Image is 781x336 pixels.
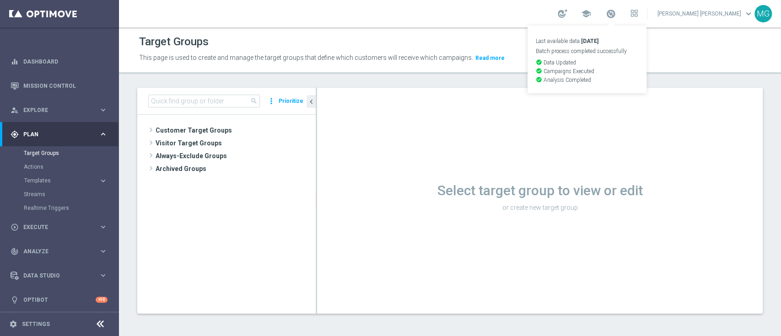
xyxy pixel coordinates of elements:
div: Dashboard [11,49,108,74]
i: keyboard_arrow_right [99,130,108,139]
i: gps_fixed [11,130,19,139]
a: [PERSON_NAME] [PERSON_NAME]keyboard_arrow_down [657,7,754,21]
i: lightbulb [11,296,19,304]
span: Templates [24,178,90,183]
div: Templates [24,178,99,183]
i: check_circle [536,59,542,65]
i: more_vert [267,95,276,107]
div: Target Groups [24,146,118,160]
span: Plan [23,132,99,137]
p: Data Updated [536,59,638,65]
span: Explore [23,107,99,113]
i: chevron_left [307,97,316,106]
div: Explore [11,106,99,114]
i: keyboard_arrow_right [99,106,108,114]
i: equalizer [11,58,19,66]
h1: Select target group to view or edit [317,182,763,199]
a: Actions [24,163,95,171]
button: chevron_left [307,95,316,108]
p: or create new target group [317,203,763,212]
span: Archived Groups [156,162,316,175]
div: Templates [24,174,118,187]
a: Target Groups [24,149,95,157]
a: Streams [24,191,95,198]
span: Customer Target Groups [156,124,316,137]
i: keyboard_arrow_right [99,271,108,280]
button: play_circle_outline Execute keyboard_arrow_right [10,224,108,231]
i: keyboard_arrow_right [99,247,108,256]
button: gps_fixed Plan keyboard_arrow_right [10,131,108,138]
div: Data Studio [11,272,99,280]
a: Last available data:[DATE] Batch process completed successfully check_circle Data Updated check_c... [605,7,617,21]
div: MG [754,5,772,22]
div: Execute [11,223,99,231]
button: Read more [474,53,506,63]
div: Plan [11,130,99,139]
span: This page is used to create and manage the target groups that define which customers will receive... [139,54,473,61]
a: Realtime Triggers [24,204,95,212]
p: Last available data: [536,38,638,44]
span: Execute [23,224,99,230]
span: Data Studio [23,273,99,278]
div: Streams [24,187,118,201]
i: play_circle_outline [11,223,19,231]
span: Always-Exclude Groups [156,149,316,162]
span: Analyze [23,249,99,254]
button: Mission Control [10,82,108,90]
span: search [250,97,258,105]
div: +10 [96,297,108,303]
i: keyboard_arrow_right [99,176,108,185]
p: Campaigns Executed [536,68,638,74]
span: Visitor Target Groups [156,137,316,149]
button: Templates keyboard_arrow_right [24,177,108,184]
i: person_search [11,106,19,114]
h1: Target Groups [139,35,209,48]
div: Actions [24,160,118,174]
p: Batch process completed successfully [536,48,638,54]
a: Settings [22,321,50,327]
div: Analyze [11,247,99,256]
i: check_circle [536,68,542,74]
button: person_search Explore keyboard_arrow_right [10,107,108,114]
i: track_changes [11,247,19,256]
a: Dashboard [23,49,108,74]
i: keyboard_arrow_right [99,223,108,231]
p: Analysis Completed [536,76,638,83]
div: Optibot [11,288,108,312]
div: Realtime Triggers [24,201,118,215]
input: Quick find group or folder [148,95,260,107]
span: school [581,9,591,19]
i: check_circle [536,76,542,83]
strong: [DATE] [581,38,598,44]
button: equalizer Dashboard [10,58,108,65]
button: Prioritize [277,95,305,107]
button: lightbulb Optibot +10 [10,296,108,304]
i: settings [9,320,17,328]
a: Optibot [23,288,96,312]
button: track_changes Analyze keyboard_arrow_right [10,248,108,255]
span: keyboard_arrow_down [743,9,754,19]
div: Mission Control [11,74,108,98]
a: Mission Control [23,74,108,98]
button: Data Studio keyboard_arrow_right [10,272,108,279]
